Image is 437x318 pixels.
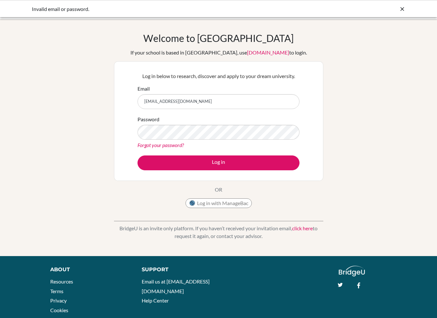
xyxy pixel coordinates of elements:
a: Terms [50,288,63,294]
a: Help Center [142,297,169,303]
a: Resources [50,278,73,284]
a: Forgot your password? [138,142,184,148]
button: Log in [138,155,299,170]
button: Log in with ManageBac [185,198,252,208]
a: [DOMAIN_NAME] [247,49,289,55]
img: logo_white@2x-f4f0deed5e89b7ecb1c2cc34c3e3d731f90f0f143d5ea2071677605dd97b5244.png [339,266,365,276]
p: BridgeU is an invite only platform. If you haven’t received your invitation email, to request it ... [114,224,323,240]
div: Invalid email or password. [32,5,309,13]
h1: Welcome to [GEOGRAPHIC_DATA] [143,32,294,44]
div: Support [142,266,212,273]
label: Password [138,115,159,123]
div: About [50,266,127,273]
p: Log in below to research, discover and apply to your dream university. [138,72,299,80]
label: Email [138,85,150,93]
a: Email us at [EMAIL_ADDRESS][DOMAIN_NAME] [142,278,210,294]
a: Privacy [50,297,67,303]
p: OR [215,186,222,194]
div: If your school is based in [GEOGRAPHIC_DATA], use to login. [130,49,307,56]
a: Cookies [50,307,68,313]
a: click here [292,225,313,231]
